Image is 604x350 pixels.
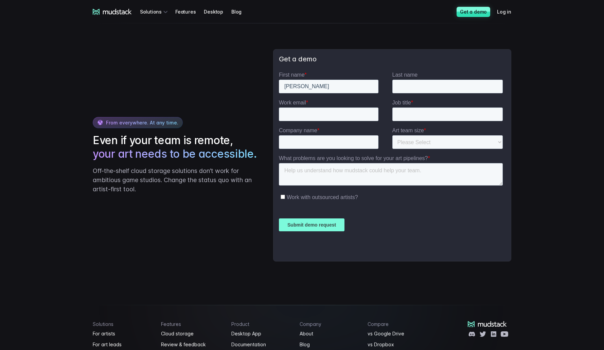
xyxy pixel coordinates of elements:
[231,330,291,338] a: Desktop App
[279,55,505,63] h3: Get a demo
[106,120,178,125] span: From everywhere. At any time.
[468,321,507,327] a: mudstack logo
[161,341,224,349] a: Review & feedback
[300,321,360,327] h4: Company
[93,9,132,15] a: mudstack logo
[93,134,260,161] h2: Even if your team is remote,
[279,72,505,256] iframe: Form 0
[300,330,360,338] a: About
[300,341,360,349] a: Blog
[93,330,153,338] a: For artists
[497,5,519,18] a: Log in
[93,321,153,327] h4: Solutions
[368,330,428,338] a: vs Google Drive
[93,166,260,194] p: Off-the-shelf cloud storage solutions don’t work for ambitious game studios. Change the status qu...
[161,330,224,338] a: Cloud storage
[231,5,250,18] a: Blog
[93,147,256,161] span: your art needs to be accessible.
[175,5,204,18] a: Features
[231,321,291,327] h4: Product
[204,5,231,18] a: Desktop
[93,341,153,349] a: For art leads
[368,341,428,349] a: vs Dropbox
[161,321,224,327] h4: Features
[140,5,170,18] div: Solutions
[457,7,490,17] a: Get a demo
[368,321,428,327] h4: Compare
[231,341,291,349] a: Documentation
